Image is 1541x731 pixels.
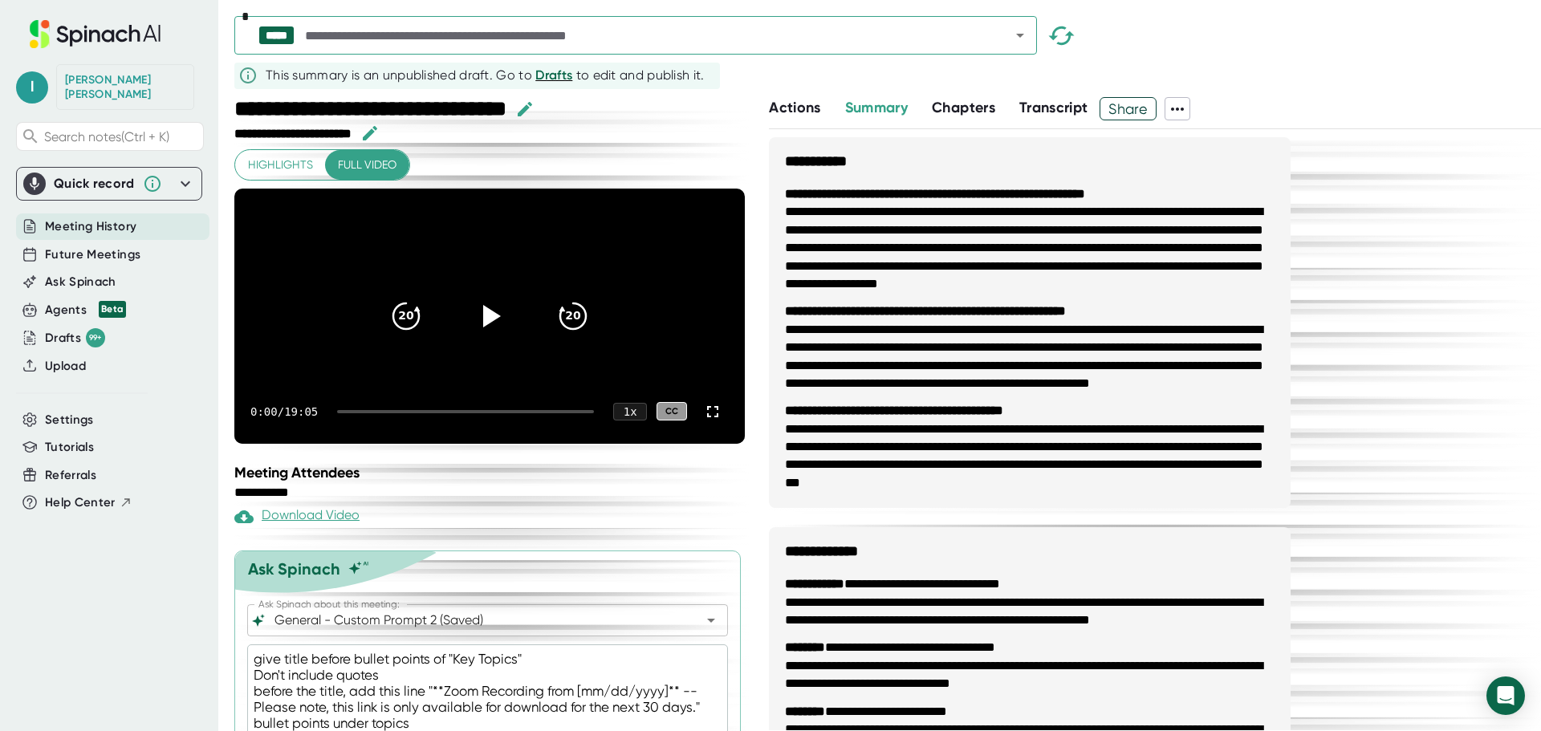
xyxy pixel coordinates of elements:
div: Beta [99,301,126,318]
div: 1 x [613,403,647,420]
div: Meeting Attendees [234,464,749,481]
span: Drafts [535,67,572,83]
span: Search notes (Ctrl + K) [44,129,169,144]
div: Ask Spinach [248,559,340,579]
div: Agents [45,301,126,319]
div: Quick record [23,168,195,200]
button: Meeting History [45,217,136,236]
button: Settings [45,411,94,429]
button: Full video [325,150,409,180]
button: Upload [45,357,86,376]
button: Share [1100,97,1157,120]
button: Highlights [235,150,326,180]
button: Summary [845,97,908,119]
div: This summary is an unpublished draft. Go to to edit and publish it. [266,66,705,85]
span: Summary [845,99,908,116]
button: Help Center [45,493,132,512]
div: Drafts [45,328,105,347]
div: LeAnne Ryan [65,73,185,101]
button: Drafts 99+ [45,328,105,347]
button: Open [1009,24,1031,47]
div: Quick record [54,176,135,192]
button: Chapters [932,97,995,119]
span: Full video [338,155,396,175]
span: Actions [769,99,820,116]
div: Download Video [234,507,360,526]
button: Open [700,609,722,632]
span: Share [1100,95,1156,123]
div: CC [657,402,687,420]
button: Ask Spinach [45,273,116,291]
button: Referrals [45,466,96,485]
button: Agents Beta [45,301,126,319]
button: Future Meetings [45,246,140,264]
input: What can we do to help? [271,609,676,632]
button: Transcript [1019,97,1088,119]
button: Actions [769,97,820,119]
button: Drafts [535,66,572,85]
div: Open Intercom Messenger [1486,676,1525,715]
span: Help Center [45,493,116,512]
div: 0:00 / 19:05 [250,405,318,418]
span: Chapters [932,99,995,116]
button: Tutorials [45,438,94,457]
div: 99+ [86,328,105,347]
span: Transcript [1019,99,1088,116]
span: l [16,71,48,104]
span: Highlights [248,155,313,175]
